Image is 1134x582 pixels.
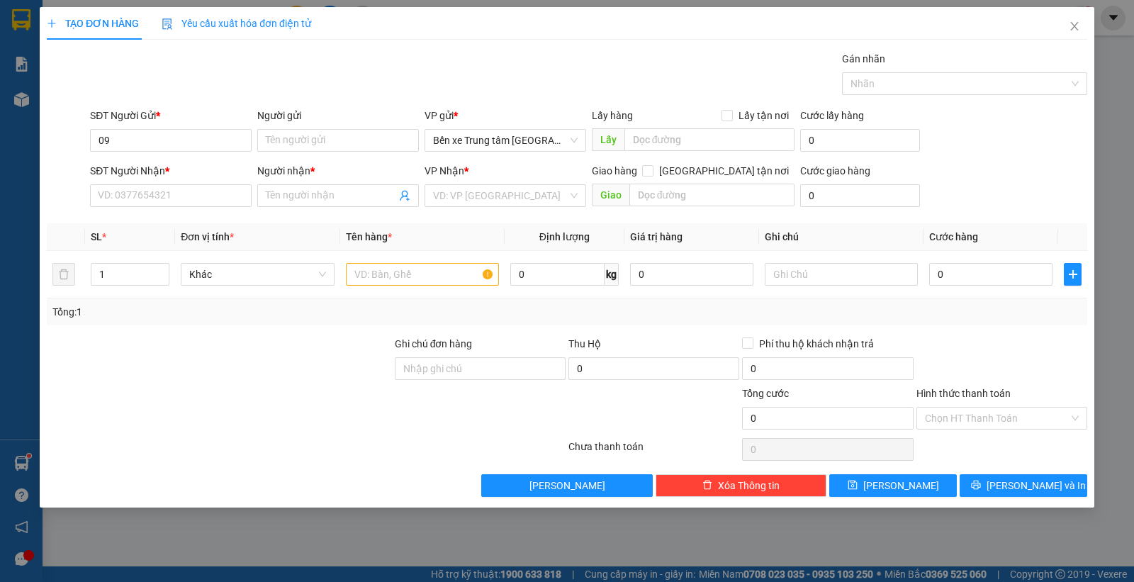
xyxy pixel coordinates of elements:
span: plus [1065,269,1081,280]
span: Đơn vị tính [181,231,234,242]
label: Gán nhãn [842,53,885,65]
span: Tên hàng [346,231,392,242]
button: plus [1064,263,1082,286]
span: Lấy hàng [592,110,633,121]
button: printer[PERSON_NAME] và In [960,474,1087,497]
span: Thu Hộ [568,338,601,349]
input: Ghi Chú [765,263,918,286]
span: [PERSON_NAME] [529,478,605,493]
div: Chưa thanh toán [567,439,741,464]
div: Người gửi [257,108,419,123]
div: SĐT Người Nhận [90,163,252,179]
label: Hình thức thanh toán [916,388,1011,399]
span: kg [605,263,619,286]
input: Dọc đường [629,184,795,206]
input: Cước lấy hàng [800,129,920,152]
input: Dọc đường [624,128,795,151]
button: delete [52,263,75,286]
span: VP Nhận [425,165,464,177]
span: TẠO ĐƠN HÀNG [47,18,139,29]
span: Cước hàng [929,231,978,242]
span: Xóa Thông tin [718,478,780,493]
div: Tổng: 1 [52,304,439,320]
span: [PERSON_NAME] [863,478,939,493]
span: Giao [592,184,629,206]
span: plus [47,18,57,28]
input: VD: Bàn, Ghế [346,263,499,286]
span: Định lượng [539,231,590,242]
div: Người nhận [257,163,419,179]
span: Yêu cầu xuất hóa đơn điện tử [162,18,311,29]
span: Tổng cước [742,388,789,399]
th: Ghi chú [759,223,924,251]
span: save [848,480,858,491]
label: Cước giao hàng [800,165,870,177]
button: [PERSON_NAME] [481,474,652,497]
label: Cước lấy hàng [800,110,864,121]
span: Lấy [592,128,624,151]
button: save[PERSON_NAME] [829,474,957,497]
input: Ghi chú đơn hàng [395,357,566,380]
span: Giao hàng [592,165,637,177]
img: icon [162,18,173,30]
button: deleteXóa Thông tin [656,474,826,497]
span: [PERSON_NAME] và In [987,478,1086,493]
span: Lấy tận nơi [733,108,795,123]
span: Khác [189,264,325,285]
input: 0 [630,263,753,286]
span: [GEOGRAPHIC_DATA] tận nơi [653,163,795,179]
span: Phí thu hộ khách nhận trả [753,336,880,352]
span: printer [971,480,981,491]
input: Cước giao hàng [800,184,920,207]
span: SL [91,231,102,242]
span: delete [702,480,712,491]
div: SĐT Người Gửi [90,108,252,123]
span: Giá trị hàng [630,231,683,242]
button: Close [1055,7,1094,47]
span: user-add [399,190,410,201]
span: close [1069,21,1080,32]
div: VP gửi [425,108,586,123]
label: Ghi chú đơn hàng [395,338,473,349]
span: Bến xe Trung tâm Lào Cai [433,130,578,151]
